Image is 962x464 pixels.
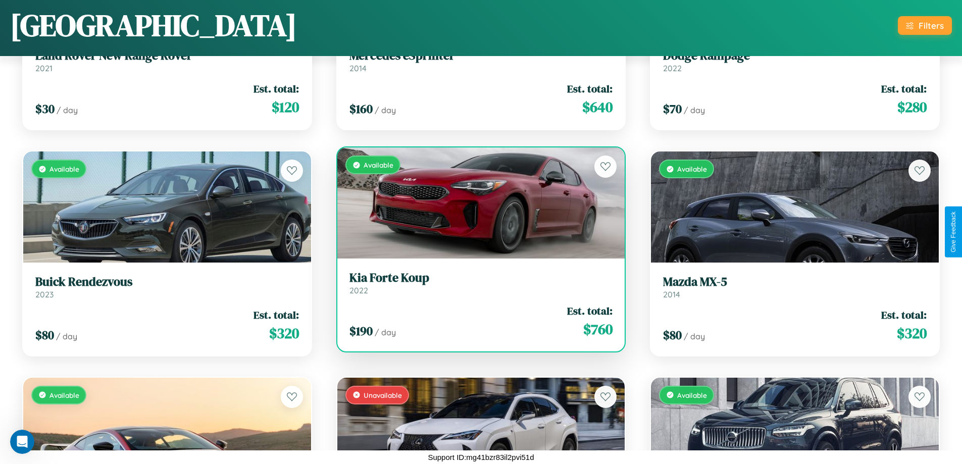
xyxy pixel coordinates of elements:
[364,391,402,399] span: Unavailable
[349,100,373,117] span: $ 160
[684,105,705,115] span: / day
[375,327,396,337] span: / day
[663,289,680,299] span: 2014
[35,48,299,73] a: Land Rover New Range Rover2021
[663,275,927,299] a: Mazda MX-52014
[364,161,393,169] span: Available
[49,165,79,173] span: Available
[582,97,613,117] span: $ 640
[677,165,707,173] span: Available
[56,331,77,341] span: / day
[663,48,927,73] a: Dodge Rampage2022
[49,391,79,399] span: Available
[35,289,54,299] span: 2023
[35,275,299,289] h3: Buick Rendezvous
[10,430,34,454] iframe: Intercom live chat
[349,285,368,295] span: 2022
[349,48,613,63] h3: Mercedes eSprinter
[663,63,682,73] span: 2022
[375,105,396,115] span: / day
[567,81,613,96] span: Est. total:
[349,271,613,285] h3: Kia Forte Koup
[663,275,927,289] h3: Mazda MX-5
[349,271,613,295] a: Kia Forte Koup2022
[950,212,957,252] div: Give Feedback
[349,48,613,73] a: Mercedes eSprinter2014
[897,323,927,343] span: $ 320
[919,20,944,31] div: Filters
[254,307,299,322] span: Est. total:
[677,391,707,399] span: Available
[10,5,297,46] h1: [GEOGRAPHIC_DATA]
[35,100,55,117] span: $ 30
[272,97,299,117] span: $ 120
[881,307,927,322] span: Est. total:
[35,48,299,63] h3: Land Rover New Range Rover
[684,331,705,341] span: / day
[57,105,78,115] span: / day
[583,319,613,339] span: $ 760
[349,323,373,339] span: $ 190
[897,97,927,117] span: $ 280
[35,63,53,73] span: 2021
[663,100,682,117] span: $ 70
[254,81,299,96] span: Est. total:
[35,327,54,343] span: $ 80
[898,16,952,35] button: Filters
[35,275,299,299] a: Buick Rendezvous2023
[349,63,367,73] span: 2014
[663,48,927,63] h3: Dodge Rampage
[428,450,534,464] p: Support ID: mg41bzr83il2pvi51d
[663,327,682,343] span: $ 80
[881,81,927,96] span: Est. total:
[567,303,613,318] span: Est. total:
[269,323,299,343] span: $ 320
